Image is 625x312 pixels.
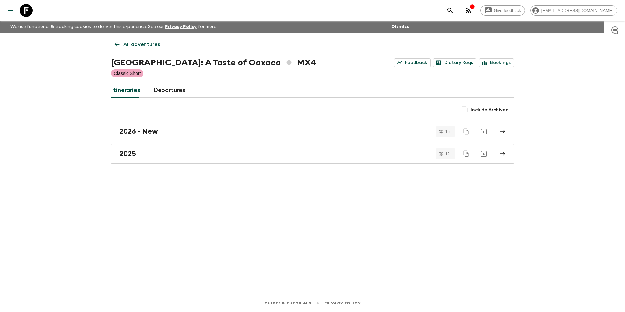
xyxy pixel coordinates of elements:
a: Give feedback [480,5,525,16]
button: Duplicate [460,148,472,160]
button: Archive [477,125,490,138]
a: Guides & Tutorials [264,300,311,307]
a: Privacy Policy [165,25,197,29]
button: search adventures [444,4,457,17]
div: [EMAIL_ADDRESS][DOMAIN_NAME] [530,5,617,16]
h2: 2025 [119,149,136,158]
button: Dismiss [390,22,411,31]
span: 12 [441,152,454,156]
button: menu [4,4,17,17]
a: Feedback [394,58,431,67]
span: Include Archived [471,107,509,113]
a: Itineraries [111,82,140,98]
h1: [GEOGRAPHIC_DATA]: A Taste of Oaxaca MX4 [111,56,316,69]
a: Bookings [479,58,514,67]
button: Duplicate [460,126,472,137]
span: [EMAIL_ADDRESS][DOMAIN_NAME] [538,8,617,13]
a: 2026 - New [111,122,514,141]
button: Archive [477,147,490,160]
a: Departures [153,82,185,98]
a: All adventures [111,38,163,51]
a: Privacy Policy [324,300,361,307]
p: Classic Short [114,70,141,77]
p: All adventures [123,41,160,48]
a: Dietary Reqs [433,58,476,67]
h2: 2026 - New [119,127,158,136]
a: 2025 [111,144,514,164]
span: 15 [441,130,454,134]
p: We use functional & tracking cookies to deliver this experience. See our for more. [8,21,220,33]
span: Give feedback [490,8,525,13]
